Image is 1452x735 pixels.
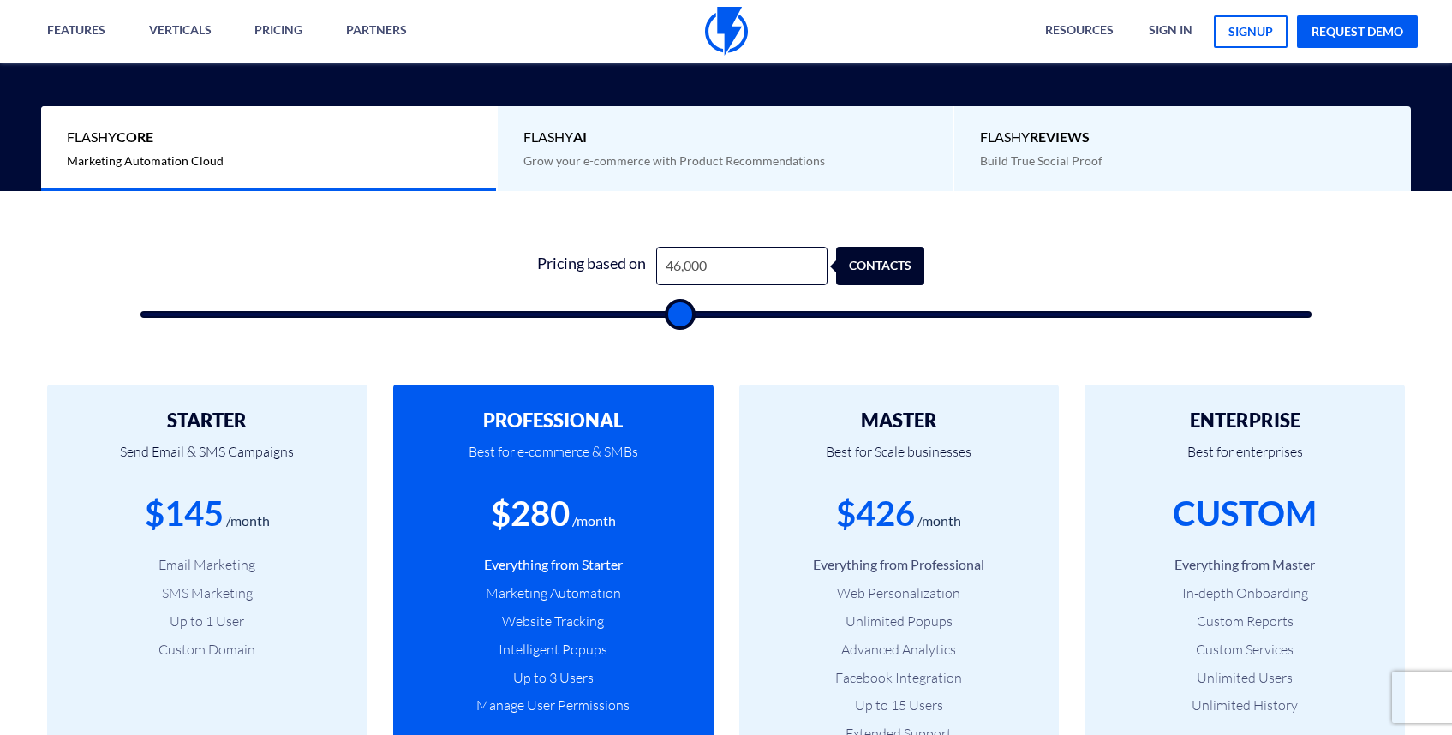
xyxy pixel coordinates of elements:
[1030,128,1090,145] b: REVIEWS
[980,128,1384,147] span: Flashy
[67,128,470,147] span: Flashy
[1110,431,1379,489] p: Best for enterprises
[73,555,342,575] li: Email Marketing
[765,410,1034,431] h2: MASTER
[572,511,616,531] div: /month
[1110,696,1379,715] li: Unlimited History
[1214,15,1288,48] a: signup
[765,696,1034,715] li: Up to 15 Users
[1110,612,1379,631] li: Custom Reports
[117,128,153,145] b: Core
[523,128,927,147] span: Flashy
[419,640,688,660] li: Intelligent Popups
[765,640,1034,660] li: Advanced Analytics
[419,696,688,715] li: Manage User Permissions
[73,410,342,431] h2: STARTER
[73,612,342,631] li: Up to 1 User
[491,489,570,538] div: $280
[419,410,688,431] h2: PROFESSIONAL
[765,583,1034,603] li: Web Personalization
[419,431,688,489] p: Best for e-commerce & SMBs
[419,668,688,688] li: Up to 3 Users
[73,431,342,489] p: Send Email & SMS Campaigns
[765,555,1034,575] li: Everything from Professional
[73,640,342,660] li: Custom Domain
[1110,555,1379,575] li: Everything from Master
[917,511,961,531] div: /month
[573,128,587,145] b: AI
[1173,489,1317,538] div: CUSTOM
[1110,583,1379,603] li: In-depth Onboarding
[523,153,825,168] span: Grow your e-commerce with Product Recommendations
[419,612,688,631] li: Website Tracking
[419,583,688,603] li: Marketing Automation
[836,489,915,538] div: $426
[419,555,688,575] li: Everything from Starter
[845,247,933,285] div: contacts
[1110,668,1379,688] li: Unlimited Users
[67,153,224,168] span: Marketing Automation Cloud
[1110,410,1379,431] h2: ENTERPRISE
[1110,640,1379,660] li: Custom Services
[528,247,656,285] div: Pricing based on
[765,668,1034,688] li: Facebook Integration
[980,153,1102,168] span: Build True Social Proof
[73,583,342,603] li: SMS Marketing
[145,489,224,538] div: $145
[1297,15,1418,48] a: request demo
[765,431,1034,489] p: Best for Scale businesses
[226,511,270,531] div: /month
[765,612,1034,631] li: Unlimited Popups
